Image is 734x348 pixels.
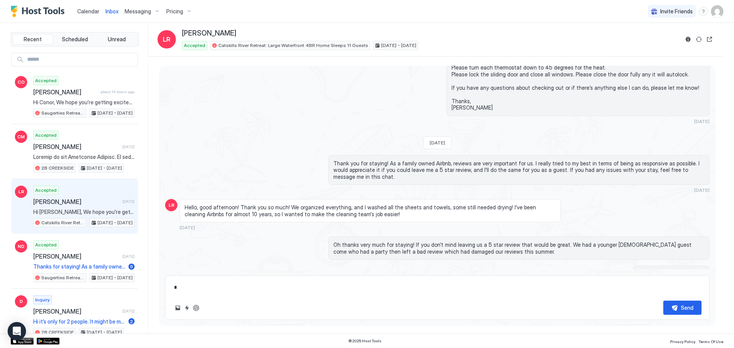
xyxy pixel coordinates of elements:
button: Scheduled [55,34,95,45]
span: © 2025 Host Tools [348,338,382,343]
span: Hi [PERSON_NAME], We hope you’re getting excited about your trip to [GEOGRAPHIC_DATA] and your st... [33,209,135,215]
div: Open Intercom Messenger [8,322,26,340]
a: Calendar [77,7,99,15]
a: App Store [11,338,34,345]
span: [DATE] - [DATE] [97,274,133,281]
span: [DATE] - [DATE] [87,329,122,336]
span: Scheduled [62,36,88,43]
button: ChatGPT Auto Reply [192,303,201,312]
span: Hi it’s only for 2 people. It might be more house than we need. But Ty :) [33,318,125,325]
span: CO [18,79,25,86]
span: [DATE] [122,199,135,204]
span: [PERSON_NAME] [33,143,119,151]
span: Accepted [35,187,57,194]
span: Recent [24,36,42,43]
span: Saugerties Retreat 1 min walking from HITS, 7 BRs [41,110,84,117]
div: Send [681,304,693,312]
span: Catskills River Retreat: Large Waterfront 4BR Home Sleeps 11 Guests [218,42,368,49]
button: Upload image [173,303,182,312]
span: ND [18,243,24,250]
div: menu [699,7,708,16]
span: CM [17,133,25,140]
span: Accepted [35,132,57,139]
span: Catskills River Retreat: Large Waterfront 4BR Home Sleeps 11 Guests [41,219,84,226]
span: Calendar [77,8,99,15]
span: [DATE] [122,254,135,259]
span: LR [169,202,174,209]
span: [DATE] [122,144,135,149]
span: [DATE] - [DATE] [97,110,133,117]
span: Thanks for staying! As a family owned Airbnb, reviews are very important for us. I really tried t... [33,263,125,270]
span: Accepted [35,241,57,248]
span: Loremip do sit Ametconse Adipisc. El sed doeiusm tempori ut laboree dol! Magn al eni adm veni qui... [33,154,135,160]
span: [DATE] - [DATE] [97,219,133,226]
span: LR [163,35,171,44]
a: Google Play Store [37,338,60,345]
span: [PERSON_NAME] [33,198,119,206]
div: tab-group [11,32,139,47]
span: D [19,298,23,305]
span: Unread [108,36,126,43]
span: Pricing [166,8,183,15]
span: [DATE] [430,140,445,146]
input: Input Field [24,53,138,66]
button: Recent [13,34,53,45]
button: Quick reply [182,303,192,312]
span: 2 [130,319,133,324]
a: Inbox [106,7,119,15]
button: Sync reservation [694,35,703,44]
span: Privacy Policy [670,339,695,344]
span: [DATE] - [DATE] [381,42,416,49]
span: [DATE] [180,225,195,230]
span: 2B CREEKSIDE [41,165,74,172]
span: Inbox [106,8,119,15]
span: [DATE] [122,309,135,314]
span: [DATE] - [DATE] [87,165,122,172]
span: [DATE] [694,118,710,124]
span: [PERSON_NAME] [33,88,97,96]
span: Accepted [184,42,205,49]
span: Messaging [125,8,151,15]
button: Open reservation [705,35,714,44]
span: LR [18,188,24,195]
span: about 14 hours ago [101,89,135,94]
span: Terms Of Use [698,339,723,344]
span: Hello, good afternoon! Thank you so much! We organized everything, and I washed all the sheets an... [185,204,556,217]
a: Host Tools Logo [11,6,68,17]
button: Reservation information [684,35,693,44]
span: Invite Friends [660,8,693,15]
span: Accepted [35,77,57,84]
span: [PERSON_NAME] [33,308,119,315]
button: Send [663,301,702,315]
a: Terms Of Use [698,337,723,345]
span: [DATE] [694,187,710,193]
span: Hi Conor, We hope you’re getting excited about your trip to Saugerties and your stay with us! We ... [33,99,135,106]
span: 2B CREEKSIDE [41,329,74,336]
span: Oh thanks very much for staying! If you don’t mind leaving us a 5 star review that would be great... [333,241,705,255]
a: Privacy Policy [670,337,695,345]
span: Saugerties Retreat 1 min walking from HITS, 7 BRs [41,274,84,281]
div: User profile [711,5,723,18]
span: [PERSON_NAME] [33,253,119,260]
span: Inquiry [35,296,50,303]
span: [PERSON_NAME] [182,29,236,38]
button: Unread [96,34,137,45]
span: 6 [130,264,133,269]
span: Thank you for staying! As a family owned Airbnb, reviews are very important for us. I really trie... [333,160,705,180]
